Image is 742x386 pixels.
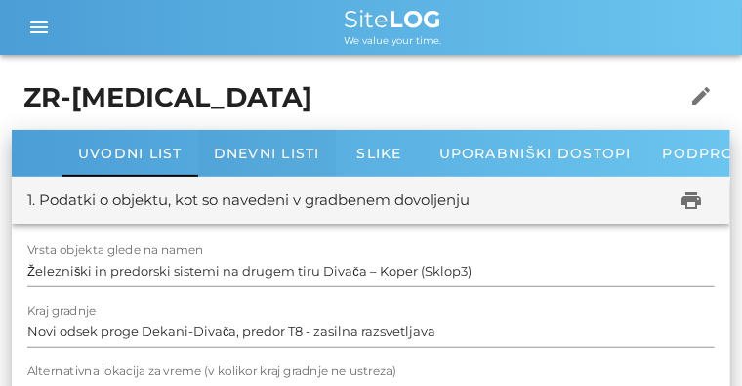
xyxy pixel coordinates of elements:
[357,145,402,162] span: Slike
[644,292,742,386] div: Pripomoček za klepet
[689,84,713,107] i: edit
[644,292,742,386] iframe: Chat Widget
[78,145,183,162] span: Uvodni list
[214,145,320,162] span: Dnevni listi
[27,304,97,319] label: Kraj gradnje
[345,34,442,47] span: We value your time.
[439,145,632,162] span: Uporabniški dostopi
[27,16,51,39] i: menu
[23,78,661,118] h1: ZR-[MEDICAL_DATA]
[680,189,703,212] i: print
[390,5,442,33] b: LOG
[27,365,396,379] label: Alternativna lokacija za vreme (v kolikor kraj gradnje ne ustreza)
[27,190,470,212] div: 1. Podatki o objektu, kot so navedeni v gradbenem dovoljenju
[345,5,442,33] span: Site
[27,243,204,258] label: Vrsta objekta glede na namen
